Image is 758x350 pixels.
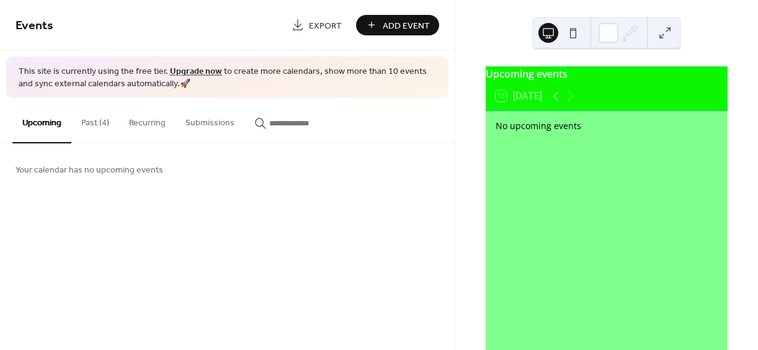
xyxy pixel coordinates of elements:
[16,14,53,38] span: Events
[170,63,222,80] a: Upgrade now
[282,15,351,35] a: Export
[12,98,71,143] button: Upcoming
[71,98,119,142] button: Past (4)
[486,66,728,81] div: Upcoming events
[119,98,176,142] button: Recurring
[383,19,430,32] span: Add Event
[19,66,436,90] span: This site is currently using the free tier. to create more calendars, show more than 10 events an...
[309,19,342,32] span: Export
[16,164,163,177] span: Your calendar has no upcoming events
[496,119,718,132] div: No upcoming events
[356,15,439,35] button: Add Event
[176,98,244,142] button: Submissions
